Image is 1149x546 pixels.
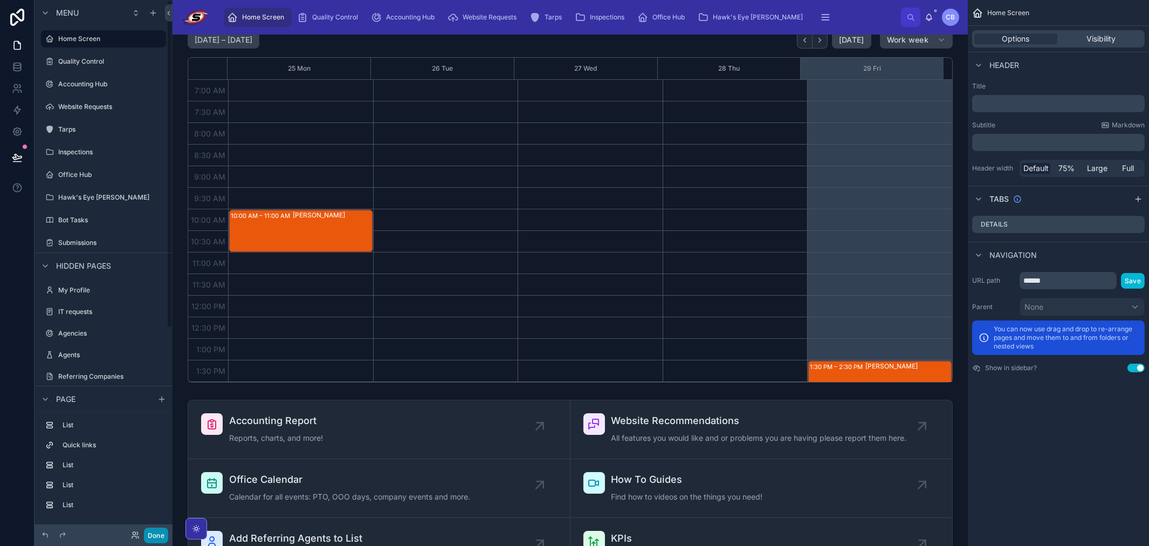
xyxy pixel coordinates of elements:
div: scrollable content [972,95,1145,112]
label: Hawk's Eye [PERSON_NAME] [58,193,164,202]
label: Header width [972,164,1015,173]
a: Tarps [526,8,569,27]
span: Accounting Hub [386,13,435,22]
span: 75% [1059,163,1075,174]
label: Website Requests [58,103,164,111]
div: scrollable content [972,134,1145,151]
a: Hawk's Eye [PERSON_NAME] [41,189,166,206]
a: Agencies [41,325,166,342]
label: Title [972,82,1145,91]
label: My Profile [58,286,164,295]
span: Hidden pages [56,261,111,271]
a: Website Requests [41,98,166,115]
label: IT requests [58,308,164,316]
a: Home Screen [224,8,292,27]
label: Agents [58,351,164,359]
span: Tarps [545,13,562,22]
span: None [1024,302,1043,312]
span: Navigation [989,250,1037,261]
span: Large [1088,163,1108,174]
a: Agents [41,346,166,364]
a: Accounting Hub [41,76,166,93]
img: App logo [181,9,210,26]
label: Home Screen [58,35,160,43]
label: Subtitle [972,121,995,129]
label: Agencies [58,329,164,338]
label: Accounting Hub [58,80,164,88]
a: Quality Control [41,53,166,70]
label: Tarps [58,125,164,134]
span: Default [1023,163,1049,174]
span: Office Hub [652,13,685,22]
a: Bot Tasks [41,211,166,229]
a: Hawk's Eye [PERSON_NAME] [694,8,810,27]
span: Home Screen [987,9,1029,17]
label: Quality Control [58,57,164,66]
span: Options [1002,33,1030,44]
label: List [63,461,162,469]
a: Referring Companies [41,368,166,385]
a: Office Hub [634,8,692,27]
span: Home Screen [242,13,284,22]
a: My Profile [41,282,166,299]
a: Quality Control [294,8,366,27]
a: Office Hub [41,166,166,183]
label: Submissions [58,238,164,247]
label: Office Hub [58,170,164,179]
span: Hawk's Eye [PERSON_NAME] [713,13,803,22]
a: Website Requests [444,8,524,27]
label: Show in sidebar? [985,364,1037,372]
span: Tabs [989,194,1009,204]
a: Home Screen [41,30,166,47]
span: Visibility [1086,33,1116,44]
a: Submissions [41,234,166,251]
div: scrollable content [218,5,901,29]
span: Menu [56,8,79,18]
label: Quick links [63,441,162,449]
a: Inspections [572,8,632,27]
p: You can now use drag and drop to re-arrange pages and move them to and from folders or nested views [994,325,1138,351]
label: Bot Tasks [58,216,164,224]
span: Website Requests [463,13,517,22]
label: Inspections [58,148,164,156]
label: Parent [972,303,1015,311]
span: Full [1123,163,1134,174]
label: URL path [972,276,1015,285]
button: Save [1121,273,1145,289]
span: Inspections [590,13,624,22]
button: None [1020,298,1145,316]
label: Details [981,220,1008,229]
label: List [63,501,162,509]
span: Markdown [1112,121,1145,129]
a: Inspections [41,144,166,161]
span: Quality Control [312,13,358,22]
span: Page [56,394,75,405]
span: CB [946,13,955,22]
label: List [63,481,162,489]
label: Referring Companies [58,372,164,381]
a: Markdown [1101,121,1145,129]
div: scrollable content [35,412,173,524]
label: List [63,421,162,429]
span: Header [989,60,1019,71]
button: Done [144,528,168,543]
a: IT requests [41,303,166,320]
a: Tarps [41,121,166,138]
a: Accounting Hub [368,8,442,27]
